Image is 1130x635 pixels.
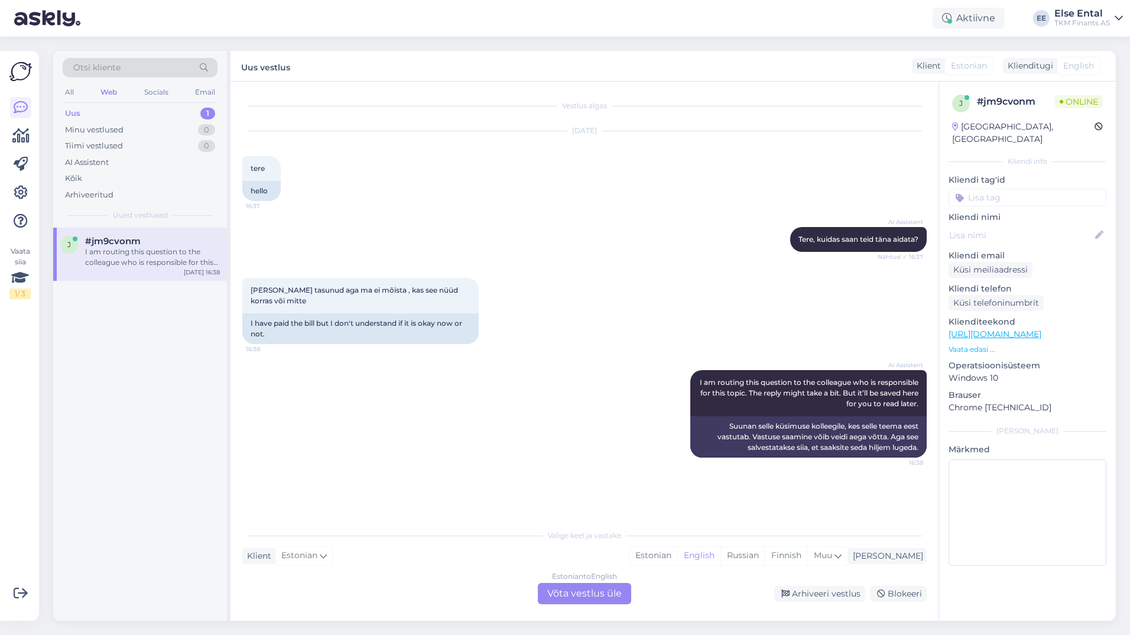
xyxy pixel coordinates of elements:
a: [URL][DOMAIN_NAME] [949,329,1041,339]
div: Arhiveeritud [65,189,113,201]
div: 0 [198,124,215,136]
p: Vaata edasi ... [949,344,1106,355]
div: Arhiveeri vestlus [774,586,865,602]
div: Kõik [65,173,82,184]
div: [PERSON_NAME] [949,426,1106,436]
span: #jm9cvonm [85,236,141,247]
div: Email [193,85,217,100]
span: j [959,99,963,108]
div: Võta vestlus üle [538,583,631,604]
div: Uus [65,108,80,119]
div: 1 / 3 [9,289,31,299]
span: [PERSON_NAME] tasunud aga ma ei mõista , kas see nüüd korras või mitte [251,286,460,305]
span: 16:38 [246,345,290,354]
div: Minu vestlused [65,124,124,136]
div: # jm9cvonm [977,95,1055,109]
div: English [677,547,720,565]
p: Kliendi telefon [949,283,1106,295]
div: Klienditugi [1003,60,1053,72]
div: 0 [198,140,215,152]
label: Uus vestlus [241,58,290,74]
span: I am routing this question to the colleague who is responsible for this topic. The reply might ta... [700,378,920,408]
div: Russian [720,547,765,565]
p: Chrome [TECHNICAL_ID] [949,401,1106,414]
span: AI Assistent [879,361,923,370]
p: Brauser [949,389,1106,401]
span: English [1063,60,1094,72]
div: Blokeeri [870,586,927,602]
div: Estonian to English [552,571,617,582]
span: Online [1055,95,1103,108]
p: Kliendi nimi [949,211,1106,223]
div: Suunan selle küsimuse kolleegile, kes selle teema eest vastutab. Vastuse saamine võib veidi aega ... [690,416,927,458]
div: [DATE] [242,125,927,136]
div: Socials [142,85,171,100]
div: I have paid the bill but I don't understand if it is okay now or not. [242,313,479,344]
span: Muu [814,550,832,561]
p: Märkmed [949,443,1106,456]
div: hello [242,181,281,201]
div: Web [98,85,119,100]
p: Windows 10 [949,372,1106,384]
div: Kliendi info [949,156,1106,167]
div: All [63,85,76,100]
div: Tiimi vestlused [65,140,123,152]
input: Lisa tag [949,189,1106,206]
div: 1 [200,108,215,119]
div: [GEOGRAPHIC_DATA], [GEOGRAPHIC_DATA] [952,121,1095,145]
span: tere [251,164,265,173]
div: [DATE] 16:38 [184,268,220,277]
p: Klienditeekond [949,316,1106,328]
p: Kliendi email [949,250,1106,262]
div: Klient [242,550,271,562]
span: Estonian [281,549,317,562]
div: Vaata siia [9,246,31,299]
div: Küsi telefoninumbrit [949,295,1044,311]
span: Uued vestlused [113,210,168,221]
div: Valige keel ja vastake [242,530,927,541]
p: Kliendi tag'id [949,174,1106,186]
div: I am routing this question to the colleague who is responsible for this topic. The reply might ta... [85,247,220,268]
div: Estonian [629,547,677,565]
span: Tere, kuidas saan teid täna aidata? [798,235,918,244]
img: Askly Logo [9,60,32,83]
input: Lisa nimi [949,229,1093,242]
span: 16:37 [246,202,290,210]
div: Aktiivne [933,8,1005,29]
p: Operatsioonisüsteem [949,359,1106,372]
div: Klient [912,60,941,72]
div: Finnish [765,547,807,565]
span: AI Assistent [879,218,923,226]
div: [PERSON_NAME] [848,550,923,562]
span: Estonian [951,60,987,72]
span: Otsi kliente [73,61,121,74]
div: Küsi meiliaadressi [949,262,1032,278]
div: EE [1033,10,1050,27]
div: Else Ental [1054,9,1110,18]
span: Nähtud ✓ 16:37 [878,252,923,261]
span: 16:38 [879,458,923,467]
div: TKM Finants AS [1054,18,1110,28]
div: Vestlus algas [242,101,927,111]
a: Else EntalTKM Finants AS [1054,9,1123,28]
div: AI Assistent [65,157,109,169]
span: j [67,240,71,249]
